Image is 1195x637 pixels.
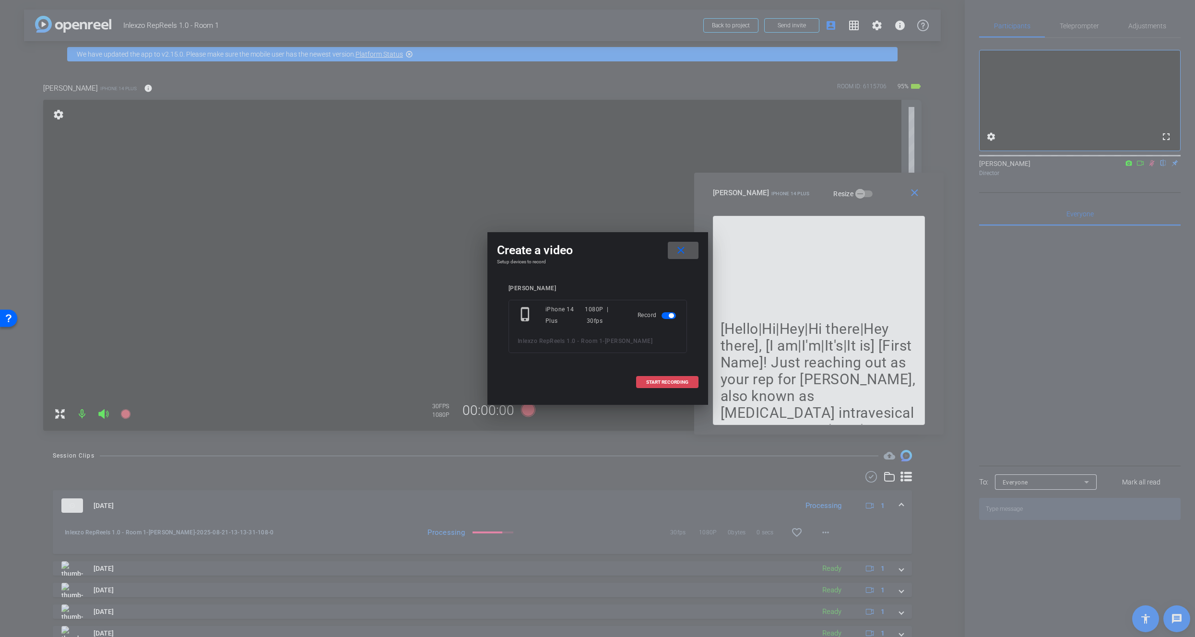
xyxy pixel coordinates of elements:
[585,304,623,327] div: 1080P | 30fps
[509,285,687,292] div: [PERSON_NAME]
[518,338,603,344] span: Inlexzo RepReels 1.0 - Room 1
[636,376,698,388] button: START RECORDING
[518,307,535,324] mat-icon: phone_iphone
[605,338,653,344] span: [PERSON_NAME]
[646,380,688,385] span: START RECORDING
[603,338,605,344] span: -
[675,245,687,257] mat-icon: close
[638,304,678,327] div: Record
[545,304,585,327] div: iPhone 14 Plus
[497,242,698,259] div: Create a video
[497,259,698,265] h4: Setup devices to record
